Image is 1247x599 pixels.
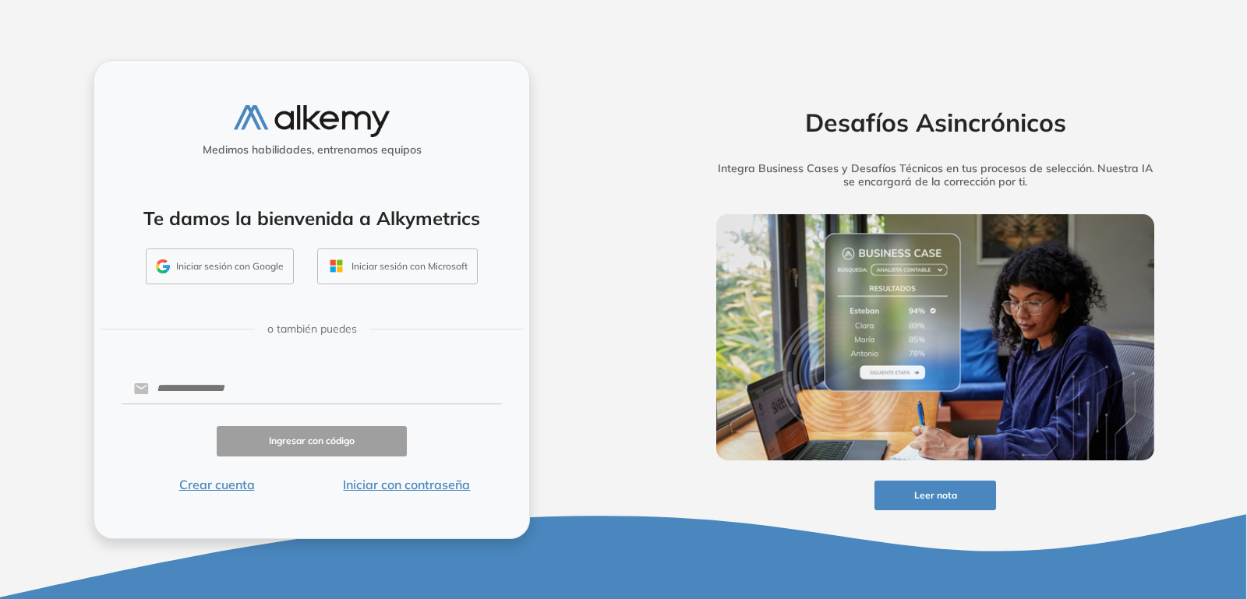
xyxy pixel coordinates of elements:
img: OUTLOOK_ICON [327,257,345,275]
h2: Desafíos Asincrónicos [692,107,1178,137]
img: logo-alkemy [234,105,390,137]
button: Ingresar con código [217,426,407,456]
iframe: Chat Widget [967,419,1247,599]
span: o también puedes [267,321,357,337]
h5: Medimos habilidades, entrenamos equipos [101,143,523,157]
img: GMAIL_ICON [156,259,170,273]
button: Crear cuenta [122,475,312,494]
button: Iniciar sesión con Google [146,248,294,284]
button: Iniciar sesión con Microsoft [317,248,478,284]
img: img-more-info [716,214,1154,460]
h4: Te damos la bienvenida a Alkymetrics [115,207,509,230]
h5: Integra Business Cases y Desafíos Técnicos en tus procesos de selección. Nuestra IA se encargará ... [692,162,1178,189]
button: Iniciar con contraseña [312,475,502,494]
button: Leer nota [874,481,996,511]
